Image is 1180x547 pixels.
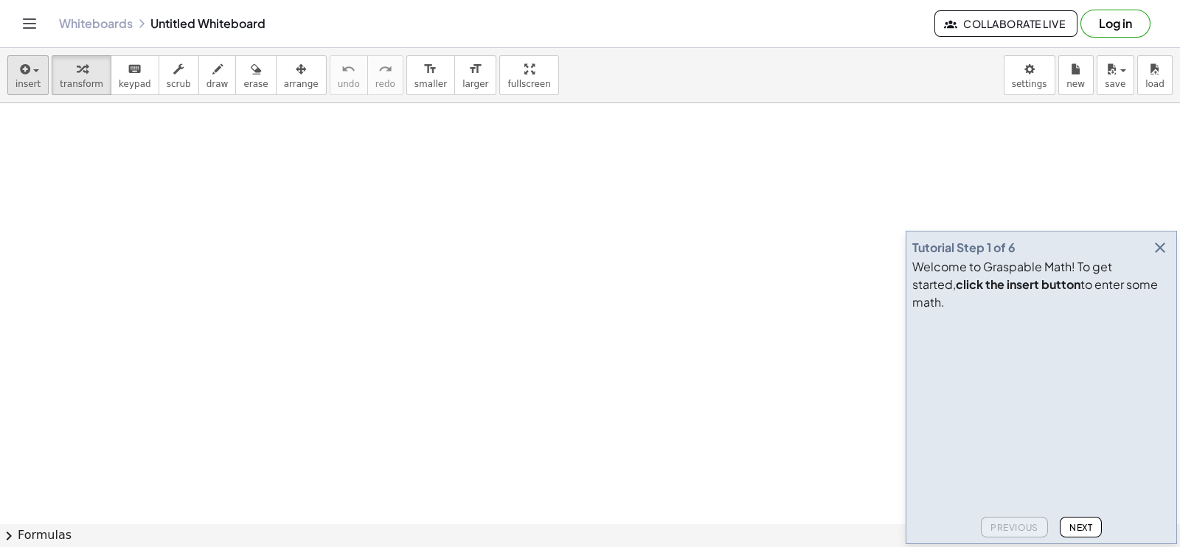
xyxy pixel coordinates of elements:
i: redo [378,60,392,78]
button: Toggle navigation [18,12,41,35]
span: redo [375,79,395,89]
button: transform [52,55,111,95]
button: settings [1004,55,1055,95]
span: insert [15,79,41,89]
i: keyboard [128,60,142,78]
button: Next [1060,517,1102,537]
div: Welcome to Graspable Math! To get started, to enter some math. [912,258,1170,311]
button: load [1137,55,1173,95]
span: save [1105,79,1125,89]
div: Tutorial Step 1 of 6 [912,239,1016,257]
button: format_sizelarger [454,55,496,95]
span: scrub [167,79,191,89]
button: Log in [1080,10,1150,38]
span: new [1066,79,1085,89]
i: format_size [468,60,482,78]
span: larger [462,79,488,89]
span: fullscreen [507,79,550,89]
i: format_size [423,60,437,78]
button: save [1097,55,1134,95]
button: draw [198,55,237,95]
button: format_sizesmaller [406,55,455,95]
button: keyboardkeypad [111,55,159,95]
span: arrange [284,79,319,89]
span: draw [206,79,229,89]
button: redoredo [367,55,403,95]
span: load [1145,79,1165,89]
span: keypad [119,79,151,89]
button: new [1058,55,1094,95]
button: erase [235,55,276,95]
b: click the insert button [956,276,1080,292]
span: Collaborate Live [947,17,1065,30]
span: Next [1069,522,1092,533]
span: smaller [414,79,447,89]
button: insert [7,55,49,95]
button: scrub [159,55,199,95]
span: undo [338,79,360,89]
a: Whiteboards [59,16,133,31]
button: arrange [276,55,327,95]
span: erase [243,79,268,89]
button: undoundo [330,55,368,95]
span: settings [1012,79,1047,89]
i: undo [341,60,355,78]
button: fullscreen [499,55,558,95]
span: transform [60,79,103,89]
button: Collaborate Live [934,10,1077,37]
